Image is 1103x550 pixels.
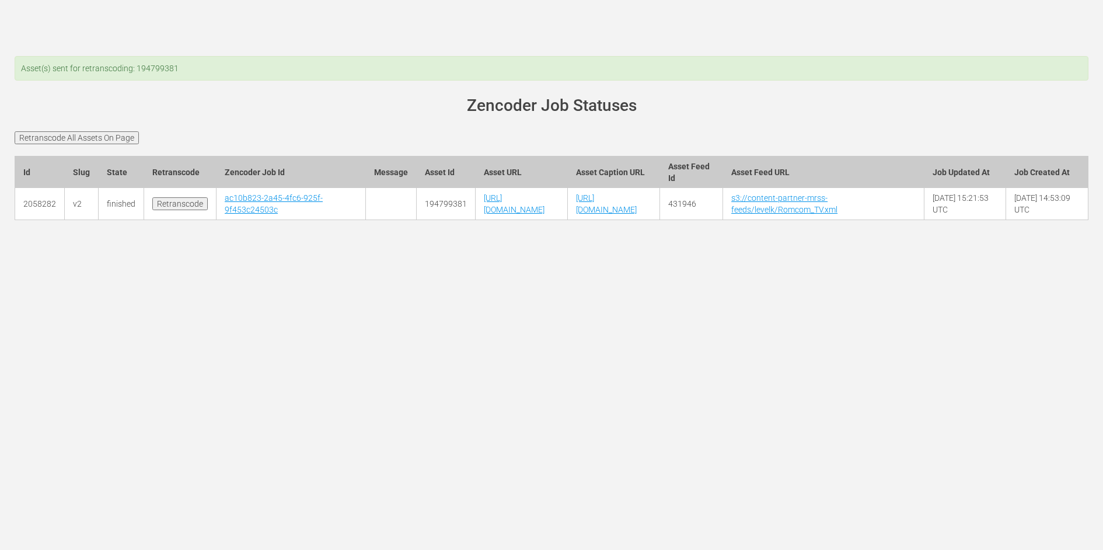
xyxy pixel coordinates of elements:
td: [DATE] 15:21:53 UTC [924,188,1006,220]
th: Zencoder Job Id [217,156,366,188]
th: Retranscode [144,156,217,188]
a: [URL][DOMAIN_NAME] [484,193,544,214]
th: Asset URL [476,156,568,188]
th: Asset Id [417,156,476,188]
td: 194799381 [417,188,476,220]
th: Asset Caption URL [568,156,660,188]
th: Asset Feed URL [723,156,924,188]
input: Retranscode [152,197,208,210]
h1: Zencoder Job Statuses [31,97,1072,115]
th: Message [366,156,417,188]
td: [DATE] 14:53:09 UTC [1006,188,1088,220]
th: State [99,156,144,188]
div: Asset(s) sent for retranscoding: 194799381 [15,56,1088,81]
th: Asset Feed Id [660,156,723,188]
td: 2058282 [15,188,65,220]
th: Id [15,156,65,188]
a: s3://content-partner-mrss-feeds/levelk/Romcom_TV.xml [731,193,837,214]
th: Slug [65,156,99,188]
a: ac10b823-2a45-4fc6-925f-9f453c24503c [225,193,323,214]
th: Job Created At [1006,156,1088,188]
td: v2 [65,188,99,220]
th: Job Updated At [924,156,1006,188]
td: 431946 [660,188,723,220]
a: [URL][DOMAIN_NAME] [576,193,637,214]
td: finished [99,188,144,220]
input: Retranscode All Assets On Page [15,131,139,144]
